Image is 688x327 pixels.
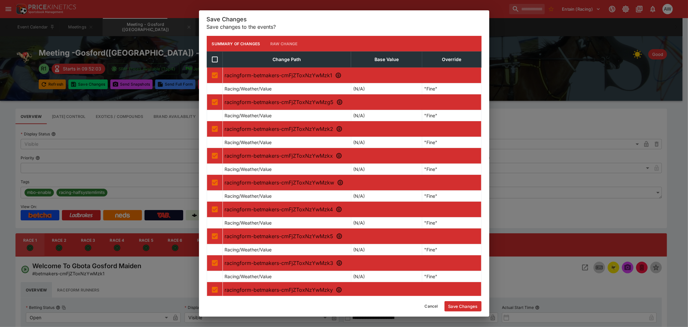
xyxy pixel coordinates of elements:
[351,83,422,94] td: (N/A)
[351,110,422,121] td: (N/A)
[336,233,343,239] svg: R7 - Ladbrokes Srm In Multis Max 150 Pts
[265,36,303,51] button: Raw Change
[422,83,481,94] td: "Fine"
[225,246,272,253] p: Racing/Weather/Value
[223,52,351,68] th: Change Path
[225,98,479,106] p: racingform-betmakers-cmFjZToxNzYwMzg5
[351,52,422,68] th: Base Value
[336,126,343,132] svg: R3 - Central Coast Locksmiths Max 150 Pts
[422,217,481,228] td: "Fine"
[421,301,442,311] button: Cancel
[422,271,481,282] td: "Fine"
[336,153,342,159] svg: R4 - Bull Throttle Here Saturday Max 150 Pts
[336,99,343,105] svg: R2 - Beast Unleashed At Stud
[336,287,342,293] svg: R9 - Ladbrokes Quick Multi 2-4 Win
[336,260,343,266] svg: R8 - Statewide Fire Protection Max 150 Pts
[225,259,479,267] p: racingform-betmakers-cmFjZToxNzYwMzk3
[336,206,342,213] svg: R6 - Happy Birthday Grace Robertson
[225,273,272,280] p: Racing/Weather/Value
[225,139,272,146] p: Racing/Weather/Value
[351,164,422,175] td: (N/A)
[422,164,481,175] td: "Fine"
[225,219,272,226] p: Racing/Weather/Value
[351,244,422,255] td: (N/A)
[225,71,479,79] p: racingform-betmakers-cmFjZToxNzYwMzk1
[335,72,342,79] svg: R1 - Welcome To Gbota Gosford Maiden
[225,166,272,173] p: Racing/Weather/Value
[422,110,481,121] td: "Fine"
[225,206,479,213] p: racingform-betmakers-cmFjZToxNzYwMzk4
[225,112,272,119] p: Racing/Weather/Value
[351,217,422,228] td: (N/A)
[225,179,479,186] p: racingform-betmakers-cmFjZToxNzYwMzkw
[351,137,422,148] td: (N/A)
[225,193,272,199] p: Racing/Weather/Value
[225,286,479,294] p: racingform-betmakers-cmFjZToxNzYwMzky
[225,232,479,240] p: racingform-betmakers-cmFjZToxNzYwMzk5
[225,152,479,160] p: racingform-betmakers-cmFjZToxNzYwMzkx
[444,301,482,311] button: Save Changes
[225,125,479,133] p: racingform-betmakers-cmFjZToxNzYwMzk2
[337,179,344,186] svg: R5 - Beast Unleashed At Stud 0-1 Win
[225,85,272,92] p: Racing/Weather/Value
[351,271,422,282] td: (N/A)
[207,23,482,31] p: Save changes to the events?
[422,191,481,202] td: "Fine"
[351,191,422,202] td: (N/A)
[422,244,481,255] td: "Fine"
[207,16,482,23] h5: Save Changes
[422,137,481,148] td: "Fine"
[422,52,481,68] th: Override
[207,36,265,51] button: Summary of Changes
